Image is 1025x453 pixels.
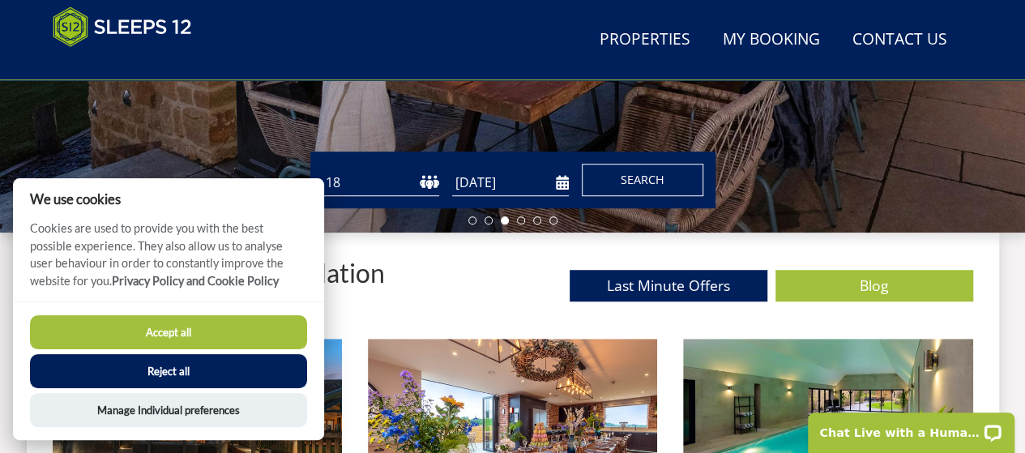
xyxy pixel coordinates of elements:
span: Search [621,172,664,187]
img: Sleeps 12 [53,6,192,47]
button: Reject all [30,354,307,388]
button: Manage Individual preferences [30,393,307,427]
input: Arrival Date [452,169,569,196]
iframe: LiveChat chat widget [797,402,1025,453]
a: Privacy Policy and Cookie Policy [112,274,279,288]
p: Cookies are used to provide you with the best possible experience. They also allow us to analyse ... [13,220,324,301]
iframe: Customer reviews powered by Trustpilot [45,57,215,71]
a: Last Minute Offers [570,270,767,301]
button: Accept all [30,315,307,349]
h2: We use cookies [13,191,324,207]
a: Contact Us [846,22,954,58]
button: Search [582,164,703,196]
a: Properties [593,22,697,58]
a: Blog [775,270,973,301]
a: My Booking [716,22,826,58]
